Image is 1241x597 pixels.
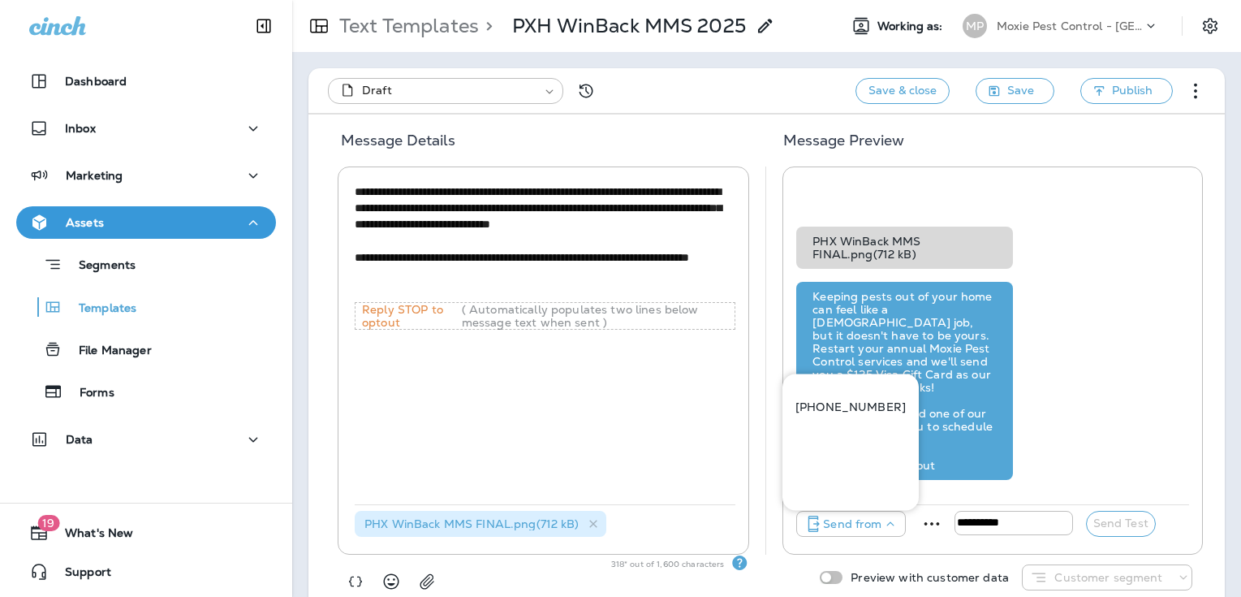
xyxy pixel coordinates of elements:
p: Reply STOP to optout [355,303,462,329]
button: Inbox [16,112,276,145]
p: Segments [62,258,136,275]
p: Moxie Pest Control - [GEOGRAPHIC_DATA] [997,19,1143,32]
div: PHX WinBack MMS FINAL.png(712 kB) [355,511,606,537]
button: Publish [1080,78,1173,104]
span: What's New [49,526,133,546]
button: Save & close [855,78,950,104]
button: Data [16,423,276,456]
p: Marketing [66,169,123,182]
button: Forms [16,374,276,409]
p: ( Automatically populates two lines below message text when sent ) [462,303,735,329]
p: Templates [62,301,136,317]
div: MP [963,14,987,38]
button: [PHONE_NUMBER] [782,387,919,426]
button: Templates [16,290,276,324]
span: Publish [1112,80,1153,101]
div: Keeping pests out of your home can feel like a [DEMOGRAPHIC_DATA] job, but it doesn't have to be ... [812,290,996,472]
span: 19 [37,515,59,531]
p: [PHONE_NUMBER] [795,400,906,413]
button: Marketing [16,159,276,192]
div: PHX WinBack MMS FINAL.png ( 712 kB ) [796,227,1012,269]
button: View Changelog [570,75,602,107]
span: Draft [362,82,392,98]
h5: Message Details [321,128,764,167]
p: Dashboard [65,75,127,88]
p: Customer segment [1054,571,1162,584]
p: PXH WinBack MMS 2025 [512,14,746,38]
p: Data [66,433,93,446]
button: Settings [1196,11,1225,41]
h5: Message Preview [764,128,1213,167]
p: Text Templates [333,14,479,38]
span: Support [49,565,111,585]
button: Collapse Sidebar [241,10,287,42]
button: Dashboard [16,65,276,97]
span: PHX WinBack MMS FINAL.png ( 712 kB ) [364,517,580,531]
div: Text Segments Text messages are billed per segment. A single segment is typically 160 characters,... [731,555,748,571]
button: Segments [16,247,276,282]
button: Assets [16,206,276,239]
button: File Manager [16,332,276,366]
button: Support [16,556,276,588]
button: 19What's New [16,517,276,549]
button: Save [976,78,1054,104]
span: Save [1007,80,1034,101]
p: Inbox [65,122,96,135]
p: Assets [66,216,104,229]
p: File Manager [62,344,152,359]
p: Forms [63,386,114,401]
p: > [479,14,493,38]
p: Send from [823,517,881,530]
span: Working as: [877,19,946,33]
p: Preview with customer data [842,571,1009,584]
p: 318 * out of 1,600 characters [611,558,731,571]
